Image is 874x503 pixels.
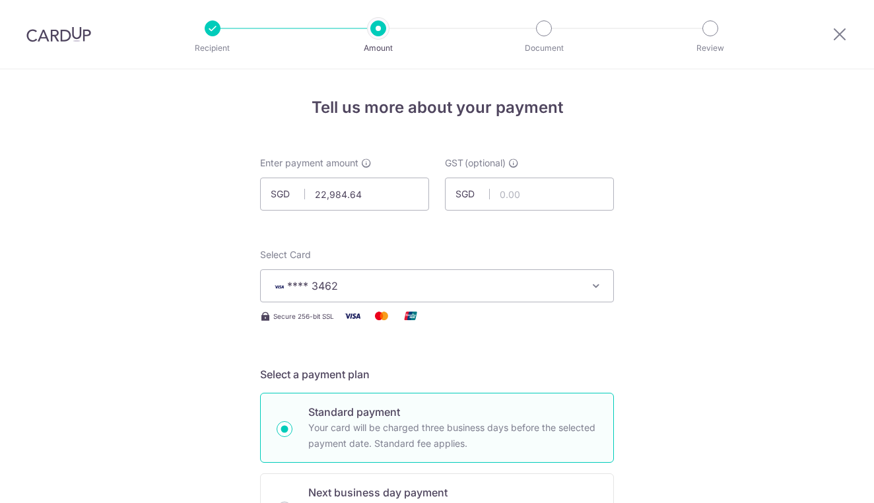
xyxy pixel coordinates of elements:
span: Secure 256-bit SSL [273,311,334,321]
span: SGD [271,187,305,201]
span: Enter payment amount [260,156,358,170]
input: 0.00 [445,178,614,211]
p: Your card will be charged three business days before the selected payment date. Standard fee appl... [308,420,597,452]
p: Recipient [164,42,261,55]
img: CardUp [26,26,91,42]
input: 0.00 [260,178,429,211]
img: VISA [271,282,287,291]
span: GST [445,156,463,170]
p: Amount [329,42,427,55]
img: Mastercard [368,308,395,324]
p: Next business day payment [308,485,597,500]
p: Standard payment [308,404,597,420]
h4: Tell us more about your payment [260,96,614,119]
p: Review [661,42,759,55]
img: Visa [339,308,366,324]
span: translation missing: en.payables.payment_networks.credit_card.summary.labels.select_card [260,249,311,260]
span: (optional) [465,156,506,170]
span: SGD [455,187,490,201]
p: Document [495,42,593,55]
h5: Select a payment plan [260,366,614,382]
img: Union Pay [397,308,424,324]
